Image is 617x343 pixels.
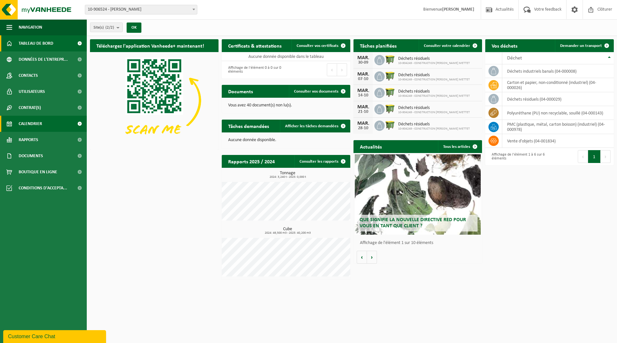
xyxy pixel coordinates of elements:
[3,329,107,343] iframe: chat widget
[398,111,470,114] span: 10-904249 - CONSTRUCTION [PERSON_NAME] METTET
[297,44,338,48] span: Consulter vos certificats
[385,87,396,98] img: WB-1100-HPE-GN-50
[502,134,614,148] td: vente d'objets (04-001834)
[398,89,470,94] span: Déchets résiduels
[228,138,344,142] p: Aucune donnée disponible.
[385,120,396,131] img: WB-1100-HPE-GN-50
[507,56,522,61] span: Déchet
[578,150,588,163] button: Previous
[357,77,370,81] div: 07-10
[289,85,350,98] a: Consulter vos documents
[419,39,481,52] a: Consulter votre calendrier
[502,106,614,120] td: polyuréthane (PU) non recyclable, souillé (04-000143)
[601,150,611,163] button: Next
[502,92,614,106] td: déchets résiduels (04-000029)
[488,149,546,164] div: Affichage de l'élément 1 à 6 sur 6 éléments
[19,19,42,35] span: Navigation
[360,217,466,229] span: Que signifie la nouvelle directive RED pour vous en tant que client ?
[225,227,350,235] h3: Cube
[357,55,370,60] div: MAR.
[588,150,601,163] button: 1
[353,140,388,153] h2: Actualités
[398,61,470,65] span: 10-904249 - CONSTRUCTION [PERSON_NAME] METTET
[367,251,377,264] button: Volgende
[398,127,470,131] span: 10-904249 - CONSTRUCTION [PERSON_NAME] METTET
[357,93,370,98] div: 14-10
[291,39,350,52] a: Consulter vos certificats
[19,164,57,180] span: Boutique en ligne
[19,180,67,196] span: Conditions d'accepta...
[357,121,370,126] div: MAR.
[357,110,370,114] div: 21-10
[19,148,43,164] span: Documents
[438,140,481,153] a: Tous les articles
[222,120,275,132] h2: Tâches demandées
[222,39,288,52] h2: Certificats & attestations
[225,63,283,77] div: Affichage de l'élément 0 à 0 sur 0 éléments
[228,103,344,108] p: Vous avez 40 document(s) non lu(s).
[398,56,470,61] span: Déchets résiduels
[398,122,470,127] span: Déchets résiduels
[19,132,38,148] span: Rapports
[105,25,114,30] count: (2/2)
[280,120,350,132] a: Afficher les tâches demandées
[424,44,470,48] span: Consulter votre calendrier
[357,126,370,131] div: 28-10
[555,39,613,52] a: Demander un transport
[385,54,396,65] img: WB-1100-HPE-GN-50
[398,73,470,78] span: Déchets résiduels
[19,68,38,84] span: Contacts
[90,39,210,52] h2: Téléchargez l'application Vanheede+ maintenant!
[19,84,45,100] span: Utilisateurs
[502,78,614,92] td: carton et papier, non-conditionné (industriel) (04-000026)
[19,100,41,116] span: Contrat(s)
[398,94,470,98] span: 10-904249 - CONSTRUCTION [PERSON_NAME] METTET
[357,104,370,110] div: MAR.
[222,85,259,97] h2: Documents
[357,251,367,264] button: Vorige
[357,60,370,65] div: 30-09
[357,72,370,77] div: MAR.
[355,154,481,235] a: Que signifie la nouvelle directive RED pour vous en tant que client ?
[90,23,123,32] button: Site(s)(2/2)
[19,116,42,132] span: Calendrier
[442,7,474,12] strong: [PERSON_NAME]
[225,231,350,235] span: 2024: 49,500 m3 - 2025: 40,200 m3
[90,52,219,149] img: Download de VHEPlus App
[127,23,141,33] button: OK
[225,171,350,179] h3: Tonnage
[327,63,337,76] button: Previous
[502,64,614,78] td: déchets industriels banals (04-000008)
[294,89,338,94] span: Consulter vos documents
[19,35,53,51] span: Tableau de bord
[560,44,602,48] span: Demander un transport
[222,52,350,61] td: Aucune donnée disponible dans le tableau
[385,103,396,114] img: WB-1100-HPE-GN-50
[285,124,338,128] span: Afficher les tâches demandées
[398,105,470,111] span: Déchets résiduels
[360,241,479,245] p: Affichage de l'élément 1 sur 10 éléments
[294,155,350,168] a: Consulter les rapports
[398,78,470,82] span: 10-904249 - CONSTRUCTION [PERSON_NAME] METTET
[222,155,281,167] h2: Rapports 2025 / 2024
[502,120,614,134] td: PMC (plastique, métal, carton boisson) (industriel) (04-000978)
[357,88,370,93] div: MAR.
[385,70,396,81] img: WB-1100-HPE-GN-50
[19,51,68,68] span: Données de l'entrepr...
[337,63,347,76] button: Next
[85,5,197,14] span: 10-906524 - WALVERT METTET SRL - THUIN
[485,39,524,52] h2: Vos déchets
[225,176,350,179] span: 2024: 3,240 t - 2025: 0,000 t
[353,39,403,52] h2: Tâches planifiées
[94,23,114,32] span: Site(s)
